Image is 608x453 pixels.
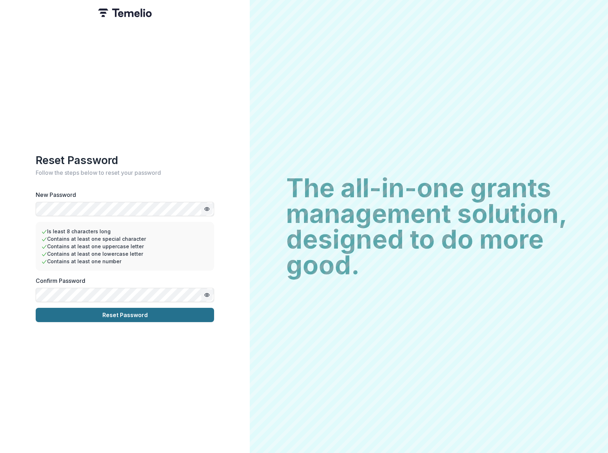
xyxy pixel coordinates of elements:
[36,308,214,322] button: Reset Password
[41,228,208,235] li: Is least 8 characters long
[98,9,152,17] img: Temelio
[36,169,214,176] h2: Follow the steps below to reset your password
[41,258,208,265] li: Contains at least one number
[201,289,213,301] button: Toggle password visibility
[41,235,208,243] li: Contains at least one special character
[36,276,210,285] label: Confirm Password
[201,203,213,215] button: Toggle password visibility
[41,250,208,258] li: Contains at least one lowercase letter
[41,243,208,250] li: Contains at least one uppercase letter
[36,190,210,199] label: New Password
[36,154,214,167] h1: Reset Password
